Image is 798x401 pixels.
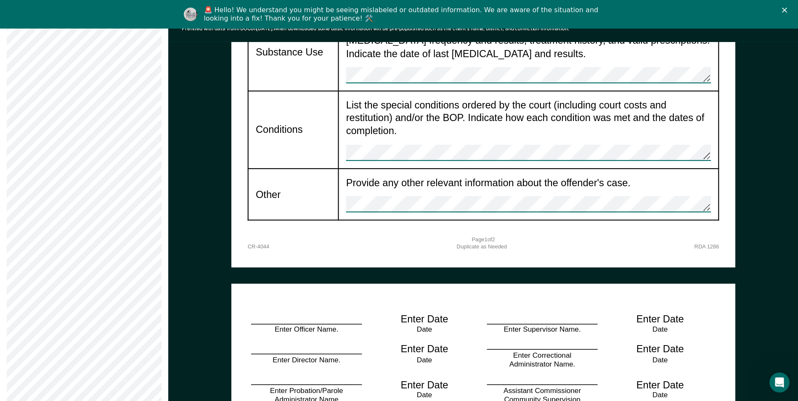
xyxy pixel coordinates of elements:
[782,8,790,13] div: Close
[400,343,448,356] div: Enter Date
[636,312,684,325] div: Enter Date
[184,8,197,21] img: Profile image for Kim
[456,244,507,251] span: Duplicate as Needed
[636,378,684,391] div: Enter Date
[247,343,365,365] div: ____________________
[694,244,719,251] span: RDA 1286
[247,244,269,251] span: CR-4044
[247,312,365,335] div: ____________________
[613,325,707,335] div: Date
[248,13,338,91] td: Substance Use
[769,372,790,393] iframe: Intercom live chat
[204,6,601,23] div: 🚨 Hello! We understand you might be seeing mislabeled or outdated information. We are aware of th...
[613,356,707,365] div: Date
[400,312,448,325] div: Enter Date
[472,237,495,244] span: Page 1 of 2
[259,356,353,365] div: Enter Director Name.
[483,338,601,370] div: ____________________
[377,325,472,335] div: Date
[613,391,707,400] div: Date
[483,312,601,335] div: ____________________
[248,169,338,220] td: Other
[377,356,472,365] div: Date
[346,21,711,83] div: Provide a summary of the offender's substance use history to include [MEDICAL_DATA] frequency and...
[377,391,472,400] div: Date
[495,325,589,335] div: Enter Supervisor Name.
[259,325,353,335] div: Enter Officer Name.
[346,176,711,213] div: Provide any other relevant information about the offender's case.
[346,99,711,161] div: List the special conditions ordered by the court (including court costs and restitution) and/or t...
[400,378,448,391] div: Enter Date
[495,351,589,370] div: Enter Correctional Administrator Name.
[248,91,338,168] td: Conditions
[636,343,684,356] div: Enter Date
